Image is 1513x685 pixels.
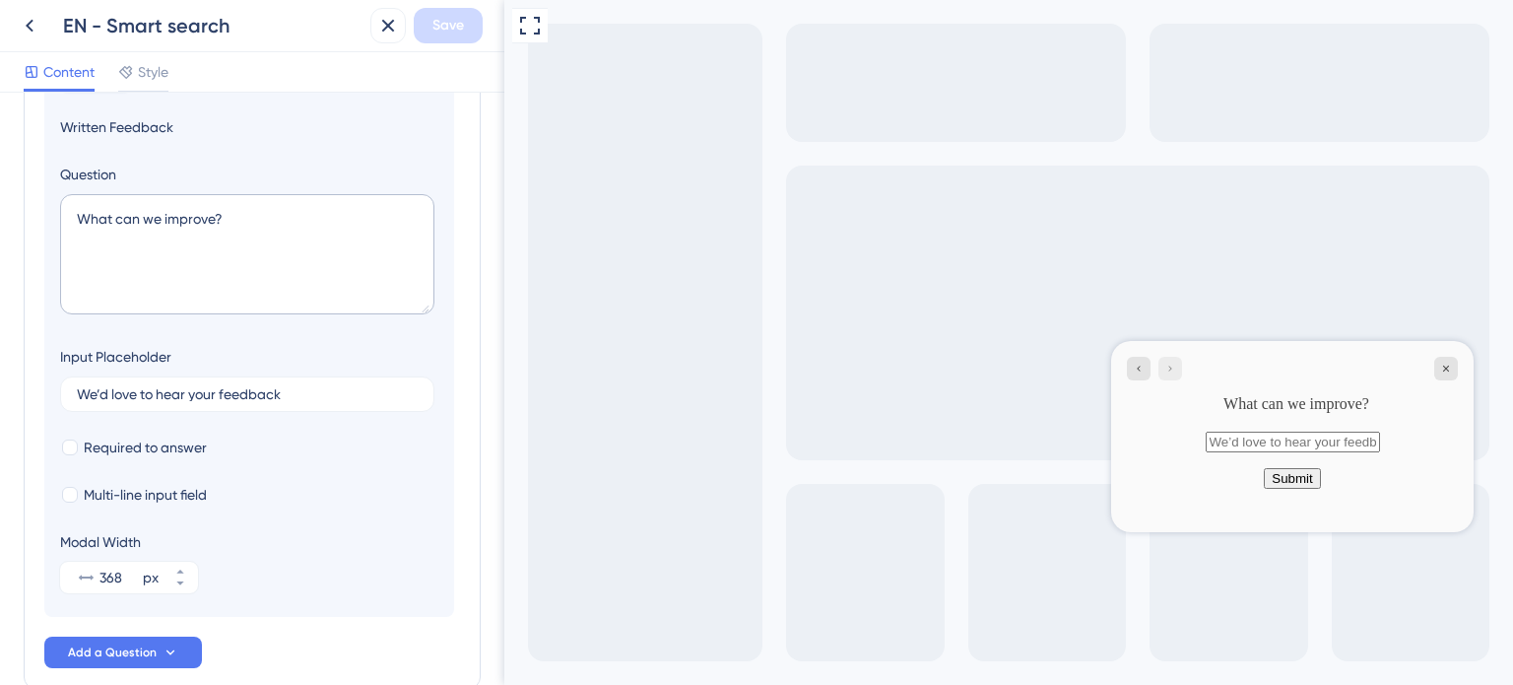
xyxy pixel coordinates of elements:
button: px [163,562,198,578]
span: Style [138,60,168,84]
span: Multi-line input field [84,483,207,507]
label: Question [60,163,438,186]
iframe: UserGuiding Survey [607,341,969,532]
span: Content [43,60,95,84]
input: px [99,566,139,589]
button: Save [414,8,483,43]
div: px [143,566,159,589]
div: Modal Width [60,530,198,554]
textarea: What can we improve? [60,194,434,314]
button: px [163,578,198,593]
span: Required to answer [84,436,207,459]
input: Type a placeholder [77,387,418,401]
button: Add a Question [44,637,202,668]
div: EN - Smart search [63,12,362,39]
span: Add a Question [68,645,157,660]
span: Save [432,14,464,37]
span: Written Feedback [60,115,438,139]
div: Input Placeholder [60,345,171,369]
